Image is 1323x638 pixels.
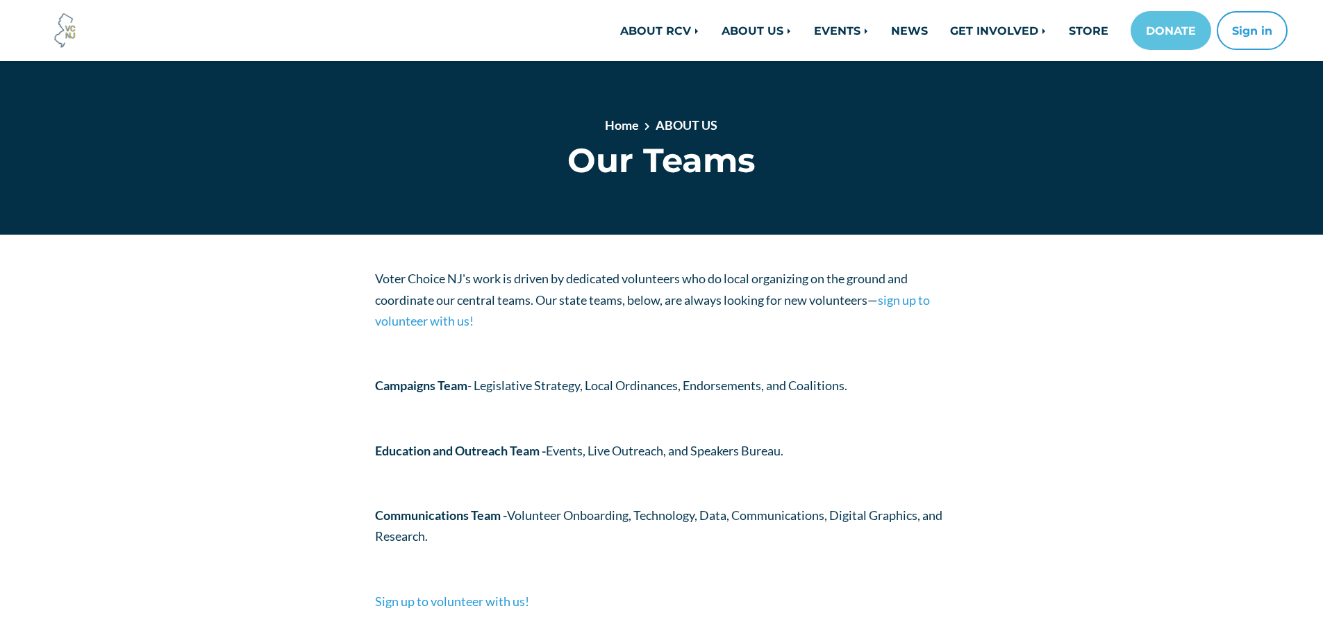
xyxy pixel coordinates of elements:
p: Events, Live Outreach, and Speakers Bureau. [375,440,948,462]
p: Voter Choice NJ's work is driven by dedicated volunteers who do local organizing on the ground an... [375,268,948,332]
a: ABOUT RCV [609,17,710,44]
strong: Education and Outreach Team - [375,443,546,458]
a: GET INVOLVED [939,17,1058,44]
p: - Legislative Strategy, Local Ordinances, Endorsements, and Coalitions. [375,375,948,396]
a: NEWS [880,17,939,44]
a: ABOUT US [710,17,803,44]
strong: Communications Team - [375,507,507,523]
a: DONATE [1131,11,1211,50]
a: ABOUT US [656,117,717,133]
strong: Campaigns Team [375,378,467,393]
button: Sign in or sign up [1217,11,1288,50]
nav: breadcrumb [424,116,898,140]
a: Sign up to volunteer with us! [375,594,529,609]
p: Volunteer Onboarding, Technology, Data, Communications, Digital Graphics, and Research. [375,505,948,547]
h1: Our Teams [375,140,948,181]
nav: Main navigation [365,11,1288,50]
a: STORE [1058,17,1120,44]
a: Home [605,117,639,133]
a: EVENTS [803,17,880,44]
img: Voter Choice NJ [47,12,84,49]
